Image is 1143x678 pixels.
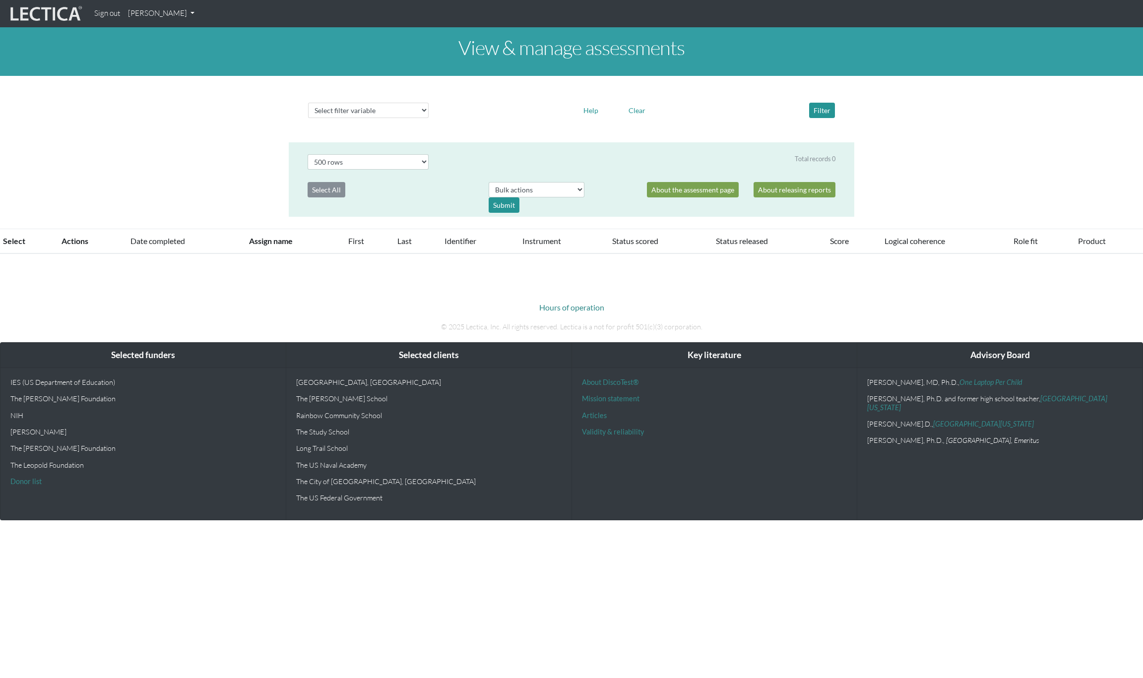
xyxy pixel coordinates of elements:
a: Role fit [1014,236,1038,246]
a: Hours of operation [539,303,604,312]
a: One Laptop Per Child [959,378,1022,386]
th: Assign name [243,229,342,254]
a: Articles [582,411,607,420]
p: The Study School [296,428,562,436]
a: Sign out [90,4,124,23]
img: lecticalive [8,4,82,23]
a: Mission statement [582,394,639,403]
a: Score [830,236,849,246]
p: [PERSON_NAME], Ph.D. and former high school teacher, [867,394,1133,412]
a: About releasing reports [754,182,835,197]
p: The [PERSON_NAME] Foundation [10,394,276,403]
p: [PERSON_NAME], MD, Ph.D., [867,378,1133,386]
button: Clear [624,103,650,118]
a: First [348,236,364,246]
div: Total records 0 [795,154,835,164]
button: Help [579,103,603,118]
a: [GEOGRAPHIC_DATA][US_STATE] [933,420,1034,428]
a: [PERSON_NAME] [124,4,198,23]
p: Long Trail School [296,444,562,452]
div: Selected funders [0,343,286,368]
a: [GEOGRAPHIC_DATA][US_STATE] [867,394,1107,411]
a: Logical coherence [885,236,945,246]
a: Date completed [130,236,185,246]
a: About DiscoTest® [582,378,638,386]
div: Advisory Board [857,343,1143,368]
a: Donor list [10,477,42,486]
p: Rainbow Community School [296,411,562,420]
p: The US Federal Government [296,493,562,502]
p: [PERSON_NAME].D., [867,420,1133,428]
p: The Leopold Foundation [10,461,276,469]
a: Last [397,236,412,246]
p: The [PERSON_NAME] Foundation [10,444,276,452]
th: Actions [56,229,125,254]
p: The US Naval Academy [296,461,562,469]
p: The City of [GEOGRAPHIC_DATA], [GEOGRAPHIC_DATA] [296,477,562,486]
a: Validity & reliability [582,428,644,436]
a: About the assessment page [647,182,739,197]
a: Status released [716,236,768,246]
a: Help [579,105,603,114]
button: Filter [809,103,835,118]
a: Status scored [612,236,658,246]
div: Key literature [572,343,857,368]
p: [PERSON_NAME], Ph.D. [867,436,1133,444]
button: Select All [308,182,345,197]
p: [PERSON_NAME] [10,428,276,436]
p: © 2025 Lectica, Inc. All rights reserved. Lectica is a not for profit 501(c)(3) corporation. [296,321,847,332]
p: IES (US Department of Education) [10,378,276,386]
div: Submit [489,197,519,213]
p: The [PERSON_NAME] School [296,394,562,403]
a: Product [1078,236,1106,246]
a: Instrument [522,236,561,246]
a: Identifier [444,236,476,246]
div: Selected clients [286,343,571,368]
p: [GEOGRAPHIC_DATA], [GEOGRAPHIC_DATA] [296,378,562,386]
em: , [GEOGRAPHIC_DATA], Emeritus [943,436,1039,444]
p: NIH [10,411,276,420]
